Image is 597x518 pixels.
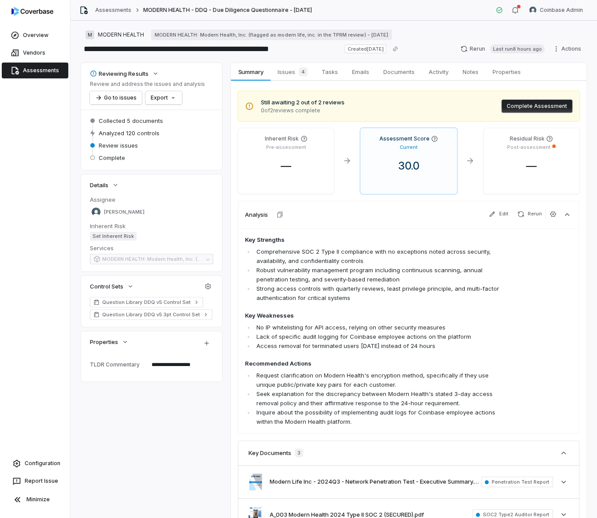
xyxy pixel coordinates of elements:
[90,309,212,320] a: Question Library DDQ v5 3pt Control Set
[295,448,303,457] span: 3
[455,42,550,55] button: RerunLast run8 hours ago
[459,66,482,78] span: Notes
[501,100,572,113] button: Complete Assessment
[519,159,544,172] span: —
[345,44,386,53] span: Created [DATE]
[266,144,306,151] p: Pre-assessment
[2,27,68,43] a: Overview
[261,98,345,107] span: Still awaiting 2 out of 2 reviews
[145,91,182,104] button: Export
[507,144,550,151] p: Post-assessment
[481,477,553,487] span: Penetration Test Report
[83,27,147,43] button: MMODERN HEALTH
[248,473,263,491] img: 4d3b5b26fd0d42e1990eb63a4d85ead2.jpg
[102,299,191,306] span: Question Library DDQ v5 Control Set
[485,209,512,219] button: Edit
[98,31,144,38] span: MODERN HEALTH
[90,70,148,78] div: Reviewing Results
[2,63,68,78] a: Assessments
[90,91,142,104] button: Go to issues
[90,361,148,368] div: TLDR Commentary
[25,477,58,485] span: Report Issue
[524,4,588,17] button: Coinbase Admin avatarCoinbase Admin
[270,477,481,486] button: Modern Life Inc - 2024Q3 - Network Penetration Test - Executive Summary.pdf
[90,282,123,290] span: Control Sets
[254,247,507,266] li: Comprehensive SOC 2 Type II compliance with no exceptions noted across security, availability, an...
[2,45,68,61] a: Vendors
[90,81,205,88] p: Review and address the issues and analysis
[151,30,392,40] a: MODERN HEALTH: Modern Health, Inc. (flagged as modern life, inc. in the TPRM review) - [DATE]
[87,334,131,350] button: Properties
[299,67,308,76] span: 4
[425,66,452,78] span: Activity
[90,232,137,240] span: Set Inherent Risk
[254,408,507,426] li: Inquire about the possibility of implementing audit logs for Coinbase employee actions within the...
[95,7,131,14] a: Assessments
[254,371,507,389] li: Request clarification on Modern Health's encryption method, specifically if they use unique publi...
[540,7,583,14] span: Coinbase Admin
[490,44,545,53] span: Last run 8 hours ago
[245,311,507,320] h4: Key Weaknesses
[99,154,125,162] span: Complete
[387,41,403,57] button: Copy link
[102,311,200,318] span: Question Library DDQ v5 3pt Control Set
[90,181,108,189] span: Details
[25,460,60,467] span: Configuration
[99,141,138,149] span: Review issues
[90,244,213,252] dt: Services
[104,209,145,215] span: [PERSON_NAME]
[265,135,299,142] h4: Inherent Risk
[400,144,418,151] p: Current
[99,117,163,125] span: Collected 5 documents
[245,359,507,368] h4: Recommended Actions
[87,66,162,81] button: Reviewing Results
[90,297,203,307] a: Question Library DDQ v5 Control Set
[489,66,524,78] span: Properties
[274,159,298,172] span: —
[254,266,507,284] li: Robust vulnerability management program including continuous scanning, annual penetration testing...
[245,211,268,218] h3: Analysis
[254,341,507,351] li: Access removal for terminated users [DATE] instead of 24 hours
[234,66,267,78] span: Summary
[90,222,213,230] dt: Inherent Risk
[99,129,159,137] span: Analyzed 120 controls
[143,7,311,14] span: MODERN HEALTH - DDQ - Due Diligence Questionnaire - [DATE]
[90,338,118,346] span: Properties
[23,67,59,74] span: Assessments
[248,449,291,457] h3: Key Documents
[514,209,545,219] button: Rerun
[254,332,507,341] li: Lack of specific audit logging for Coinbase employee actions on the platform
[318,66,341,78] span: Tasks
[4,455,67,471] a: Configuration
[4,491,67,508] button: Minimize
[254,284,507,303] li: Strong access controls with quarterly reviews, least privilege principle, and multi-factor authen...
[274,66,311,78] span: Issues
[87,278,137,294] button: Control Sets
[4,473,67,489] button: Report Issue
[380,66,418,78] span: Documents
[254,323,507,332] li: No IP whitelisting for API access, relying on other security measures
[529,7,536,14] img: Coinbase Admin avatar
[87,177,122,193] button: Details
[23,49,45,56] span: Vendors
[245,236,507,244] h4: Key Strengths
[391,159,426,172] span: 30.0
[11,7,53,16] img: logo-D7KZi-bG.svg
[23,32,48,39] span: Overview
[92,207,100,216] img: Franky Rozencvit avatar
[254,389,507,408] li: Seek explanation for the discrepancy between Modern Health's stated 3-day access removal policy a...
[261,107,345,114] span: 0 of 2 reviews complete
[349,66,373,78] span: Emails
[90,196,213,203] dt: Assignee
[26,496,50,503] span: Minimize
[509,135,544,142] h4: Residual Risk
[379,135,429,142] h4: Assessment Score
[550,42,586,55] button: Actions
